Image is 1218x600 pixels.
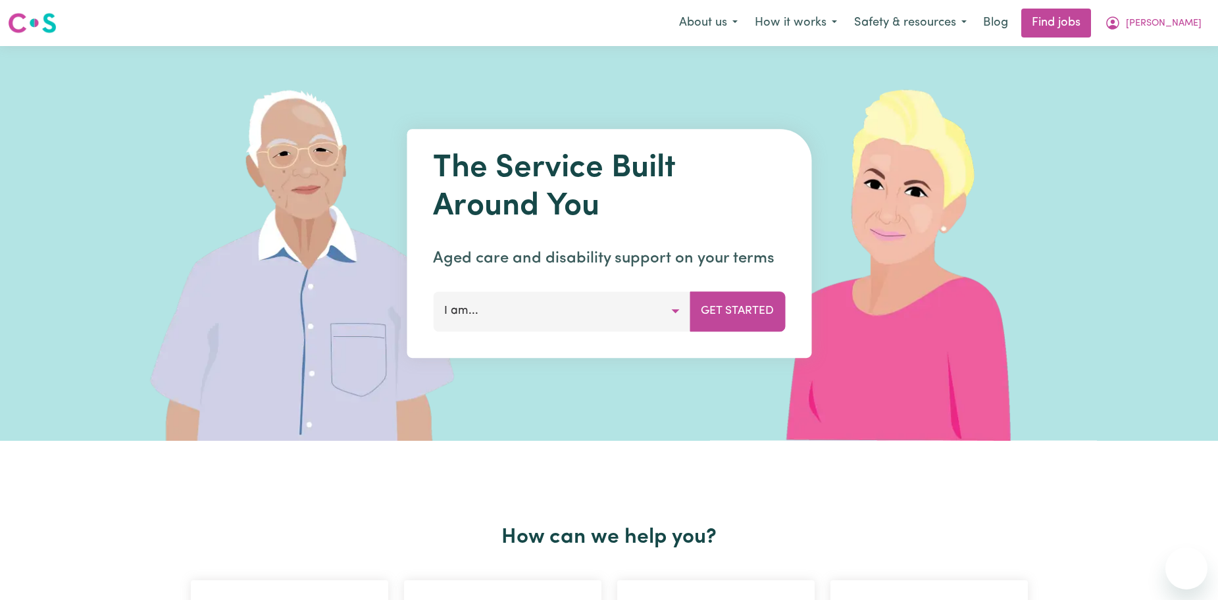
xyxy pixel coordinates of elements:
[975,9,1016,37] a: Blog
[433,247,785,270] p: Aged care and disability support on your terms
[1165,547,1207,589] iframe: Button to launch messaging window
[1021,9,1091,37] a: Find jobs
[433,291,690,331] button: I am...
[8,8,57,38] a: Careseekers logo
[690,291,785,331] button: Get Started
[1096,9,1210,37] button: My Account
[8,11,57,35] img: Careseekers logo
[671,9,746,37] button: About us
[183,525,1036,550] h2: How can we help you?
[1126,16,1202,31] span: [PERSON_NAME]
[433,150,785,226] h1: The Service Built Around You
[746,9,846,37] button: How it works
[846,9,975,37] button: Safety & resources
